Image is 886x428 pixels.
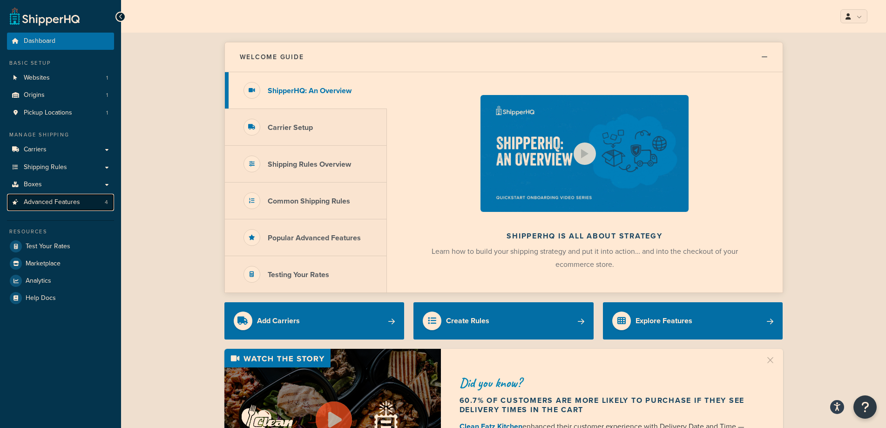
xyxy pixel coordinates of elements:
h3: Carrier Setup [268,123,313,132]
h3: Testing Your Rates [268,271,329,279]
span: Carriers [24,146,47,154]
span: Test Your Rates [26,243,70,251]
span: Dashboard [24,37,55,45]
a: Carriers [7,141,114,158]
span: Advanced Features [24,198,80,206]
div: Add Carriers [257,314,300,327]
a: Pickup Locations1 [7,104,114,122]
div: Basic Setup [7,59,114,67]
a: Add Carriers [224,302,405,340]
h3: Popular Advanced Features [268,234,361,242]
button: Open Resource Center [853,395,877,419]
div: Manage Shipping [7,131,114,139]
li: Websites [7,69,114,87]
div: Create Rules [446,314,489,327]
span: 1 [106,109,108,117]
div: 60.7% of customers are more likely to purchase if they see delivery times in the cart [460,396,754,414]
a: Shipping Rules [7,159,114,176]
a: Advanced Features4 [7,194,114,211]
li: Pickup Locations [7,104,114,122]
a: Test Your Rates [7,238,114,255]
h2: Welcome Guide [240,54,304,61]
a: Analytics [7,272,114,289]
span: Marketplace [26,260,61,268]
div: Resources [7,228,114,236]
span: 1 [106,91,108,99]
h3: Common Shipping Rules [268,197,350,205]
span: 1 [106,74,108,82]
span: Origins [24,91,45,99]
li: Advanced Features [7,194,114,211]
span: Boxes [24,181,42,189]
a: Boxes [7,176,114,193]
a: Origins1 [7,87,114,104]
div: Did you know? [460,376,754,389]
a: Create Rules [413,302,594,340]
span: Analytics [26,277,51,285]
img: ShipperHQ is all about strategy [480,95,688,212]
span: Websites [24,74,50,82]
span: Pickup Locations [24,109,72,117]
li: Origins [7,87,114,104]
h3: Shipping Rules Overview [268,160,351,169]
a: Dashboard [7,33,114,50]
span: Help Docs [26,294,56,302]
button: Welcome Guide [225,42,783,72]
a: Marketplace [7,255,114,272]
span: Shipping Rules [24,163,67,171]
div: Explore Features [636,314,692,327]
a: Websites1 [7,69,114,87]
a: Help Docs [7,290,114,306]
a: Explore Features [603,302,783,340]
h3: ShipperHQ: An Overview [268,87,352,95]
h2: ShipperHQ is all about strategy [412,232,758,240]
span: 4 [105,198,108,206]
span: Learn how to build your shipping strategy and put it into action… and into the checkout of your e... [432,246,738,270]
